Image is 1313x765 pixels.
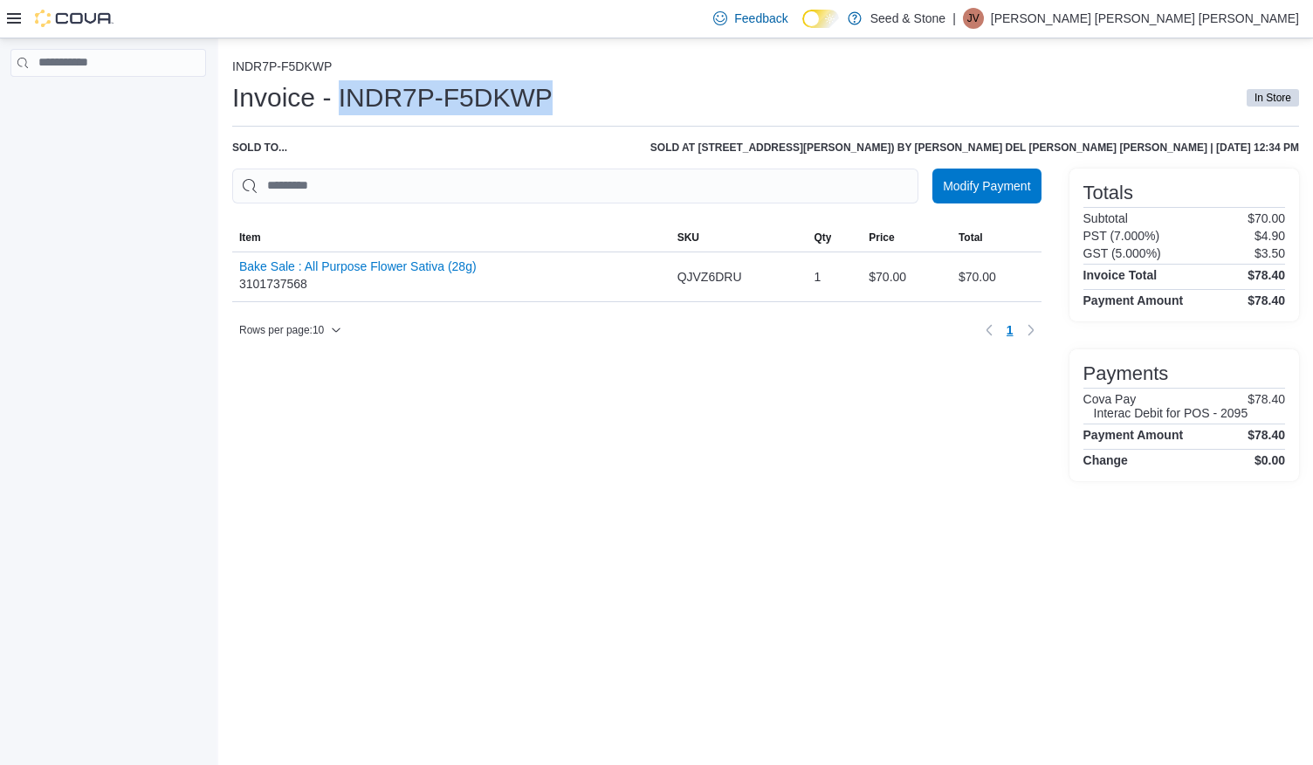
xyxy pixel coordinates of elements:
[232,59,332,73] button: INDR7P-F5DKWP
[967,8,980,29] span: JV
[650,141,1299,155] h6: Sold at [STREET_ADDRESS][PERSON_NAME]) by [PERSON_NAME] Del [PERSON_NAME] [PERSON_NAME] | [DATE] ...
[232,320,348,341] button: Rows per page:10
[232,59,1299,77] nav: An example of EuiBreadcrumbs
[1083,363,1169,384] h3: Payments
[1083,211,1128,225] h6: Subtotal
[814,231,831,245] span: Qty
[1248,211,1285,225] p: $70.00
[1083,392,1248,406] h6: Cova Pay
[232,80,553,115] h1: Invoice - INDR7P-F5DKWP
[239,259,477,273] button: Bake Sale : All Purpose Flower Sativa (28g)
[1083,268,1158,282] h4: Invoice Total
[943,177,1030,195] span: Modify Payment
[979,316,1041,344] nav: Pagination for table: MemoryTable from EuiInMemoryTable
[1083,428,1184,442] h4: Payment Amount
[734,10,787,27] span: Feedback
[862,259,952,294] div: $70.00
[959,231,983,245] span: Total
[239,231,261,245] span: Item
[1247,89,1299,107] span: In Store
[10,80,206,122] nav: Complex example
[239,259,477,294] div: 3101737568
[963,8,984,29] div: Joao Victor Marques Pacheco
[677,266,742,287] span: QJVZ6DRU
[1255,453,1285,467] h4: $0.00
[1000,316,1021,344] button: Page 1 of 1
[862,224,952,252] button: Price
[1083,453,1128,467] h4: Change
[1000,316,1021,344] ul: Pagination for table: MemoryTable from EuiInMemoryTable
[870,8,945,29] p: Seed & Stone
[1255,229,1285,243] p: $4.90
[1248,293,1285,307] h4: $78.40
[952,224,1041,252] button: Total
[952,259,1041,294] div: $70.00
[1083,229,1160,243] h6: PST (7.000%)
[802,10,839,28] input: Dark Mode
[677,231,699,245] span: SKU
[1083,246,1161,260] h6: GST (5.000%)
[1248,268,1285,282] h4: $78.40
[1021,320,1041,341] button: Next page
[1083,293,1184,307] h4: Payment Amount
[1007,321,1014,339] span: 1
[979,320,1000,341] button: Previous page
[1083,183,1133,203] h3: Totals
[1248,428,1285,442] h4: $78.40
[1255,90,1291,106] span: In Store
[1094,406,1248,420] h6: Interac Debit for POS - 2095
[991,8,1299,29] p: [PERSON_NAME] [PERSON_NAME] [PERSON_NAME]
[35,10,113,27] img: Cova
[869,231,894,245] span: Price
[232,224,670,252] button: Item
[670,224,808,252] button: SKU
[239,323,324,337] span: Rows per page : 10
[807,259,862,294] div: 1
[706,1,794,36] a: Feedback
[932,169,1041,203] button: Modify Payment
[802,28,803,29] span: Dark Mode
[952,8,956,29] p: |
[1255,246,1285,260] p: $3.50
[232,141,287,155] div: Sold to ...
[807,224,862,252] button: Qty
[1248,392,1285,420] p: $78.40
[232,169,918,203] input: This is a search bar. As you type, the results lower in the page will automatically filter.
